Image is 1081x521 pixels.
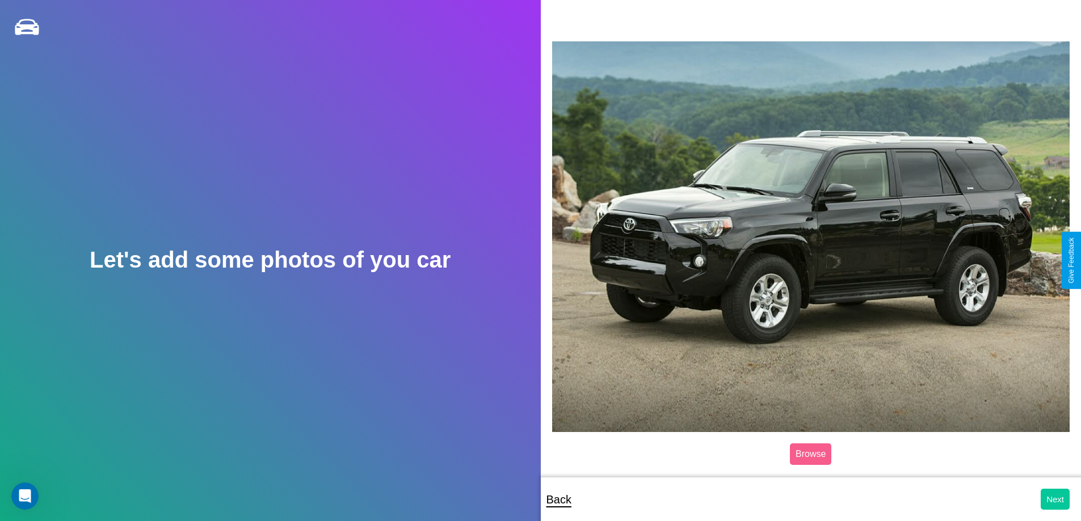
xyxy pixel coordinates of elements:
label: Browse [790,443,831,465]
div: Give Feedback [1067,238,1075,283]
iframe: Intercom live chat [11,482,39,510]
img: posted [552,41,1070,431]
p: Back [546,489,571,510]
button: Next [1041,489,1070,510]
h2: Let's add some photos of you car [90,247,451,273]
